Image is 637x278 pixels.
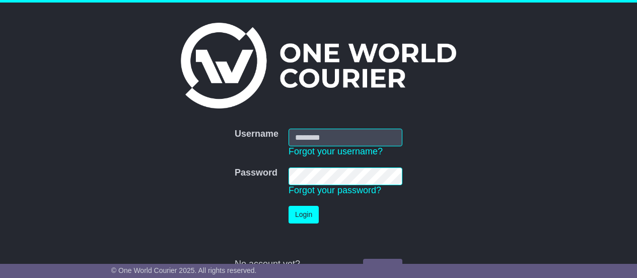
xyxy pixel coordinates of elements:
button: Login [289,206,319,224]
label: Username [235,129,278,140]
a: Forgot your username? [289,146,383,156]
label: Password [235,168,277,179]
img: One World [181,23,456,108]
div: No account yet? [235,259,402,270]
a: Register [363,259,402,276]
a: Forgot your password? [289,185,381,195]
span: © One World Courier 2025. All rights reserved. [111,266,257,274]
